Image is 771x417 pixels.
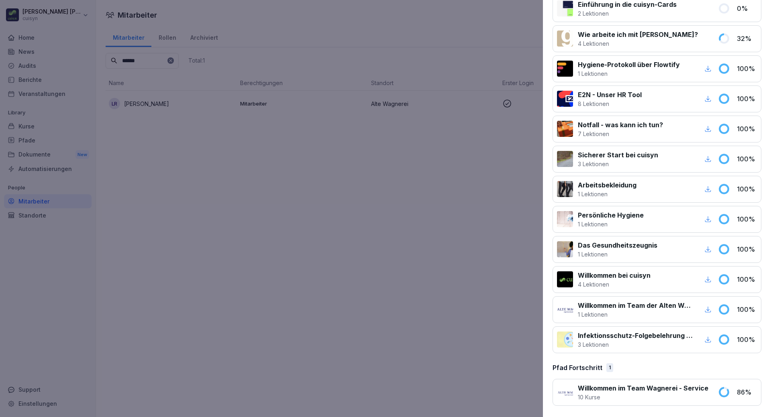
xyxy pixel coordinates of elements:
p: Willkommen im Team der Alten Wagnerei [578,301,693,310]
p: 2 Lektionen [578,9,677,18]
p: Das Gesundheitszeugnis [578,240,657,250]
div: 1 [606,363,613,372]
p: 3 Lektionen [578,340,693,349]
p: 32 % [737,34,757,43]
p: 10 Kurse [578,393,708,401]
p: Pfad Fortschritt [553,363,602,372]
p: 7 Lektionen [578,130,663,138]
p: 100 % [737,335,757,344]
p: 8 Lektionen [578,100,642,108]
p: Persönliche Hygiene [578,210,644,220]
p: 3 Lektionen [578,160,658,168]
p: 4 Lektionen [578,39,698,48]
p: Notfall - was kann ich tun? [578,120,663,130]
p: 100 % [737,214,757,224]
p: 100 % [737,64,757,73]
p: 100 % [737,154,757,164]
p: 100 % [737,184,757,194]
p: Willkommen im Team Wagnerei - Service [578,383,708,393]
p: Wie arbeite ich mit [PERSON_NAME]? [578,30,698,39]
p: Hygiene-Protokoll über Flowtify [578,60,680,69]
p: E2N - Unser HR Tool [578,90,642,100]
p: Infektionsschutz-Folgebelehrung (nach §43 IfSG) [578,331,693,340]
p: 100 % [737,305,757,314]
p: 100 % [737,94,757,104]
p: 86 % [737,387,757,397]
p: 1 Lektionen [578,250,657,258]
p: 1 Lektionen [578,220,644,228]
p: Arbeitsbekleidung [578,180,636,190]
p: 100 % [737,244,757,254]
p: 0 % [737,4,757,13]
p: 1 Lektionen [578,69,680,78]
p: 4 Lektionen [578,280,651,289]
p: Willkommen bei cuisyn [578,271,651,280]
p: 1 Lektionen [578,190,636,198]
p: 100 % [737,124,757,134]
p: 100 % [737,275,757,284]
p: Sicherer Start bei cuisyn [578,150,658,160]
p: 1 Lektionen [578,310,693,319]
